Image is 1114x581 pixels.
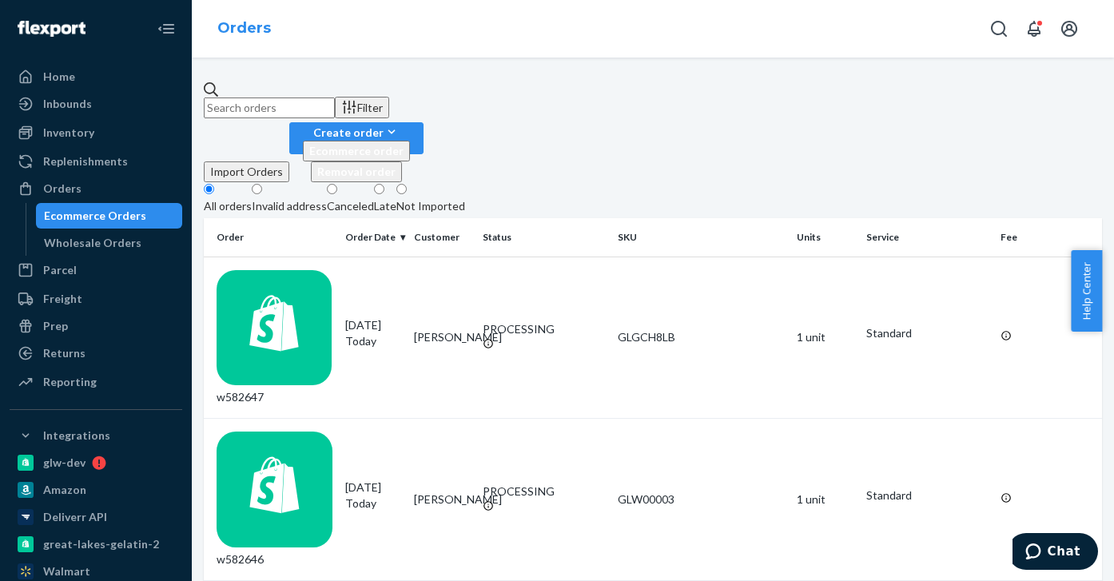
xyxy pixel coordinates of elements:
iframe: Opens a widget where you can chat to one of our agents [1013,533,1098,573]
div: Orders [43,181,82,197]
th: Service [860,218,995,257]
input: Invalid address [252,184,262,194]
td: [PERSON_NAME] [408,419,476,581]
img: Flexport logo [18,21,86,37]
input: Canceled [327,184,337,194]
button: Open account menu [1053,13,1085,45]
div: Create order [303,124,410,141]
div: Prep [43,318,68,334]
a: Home [10,64,182,90]
a: great-lakes-gelatin-2 [10,531,182,557]
button: Create orderEcommerce orderRemoval order [289,122,424,154]
a: Parcel [10,257,182,283]
p: Standard [866,487,989,503]
a: Deliverr API [10,504,182,530]
div: Filter [341,99,383,116]
div: [DATE] [345,317,401,349]
th: Status [476,218,611,257]
p: Standard [866,325,989,341]
a: glw-dev [10,450,182,476]
div: great-lakes-gelatin-2 [43,536,159,552]
ol: breadcrumbs [205,6,284,52]
th: Order Date [339,218,408,257]
button: Removal order [311,161,402,182]
div: Amazon [43,482,86,498]
a: Replenishments [10,149,182,174]
div: w582647 [217,270,332,406]
span: Removal order [317,165,396,178]
a: Wholesale Orders [36,230,183,256]
p: Today [345,495,401,511]
div: Reporting [43,374,97,390]
button: Help Center [1071,250,1102,332]
td: 1 unit [790,257,859,419]
div: All orders [204,198,252,214]
div: glw-dev [43,455,86,471]
div: GLW00003 [618,491,785,507]
button: Open Search Box [983,13,1015,45]
div: Freight [43,291,82,307]
a: Orders [217,19,271,37]
div: Home [43,69,75,85]
span: Ecommerce order [309,144,404,157]
a: Orders [10,176,182,201]
td: [PERSON_NAME] [408,257,476,419]
a: Inventory [10,120,182,145]
div: Not Imported [396,198,465,214]
a: Ecommerce Orders [36,203,183,229]
div: Inbounds [43,96,92,112]
div: [DATE] [345,480,401,511]
td: 1 unit [790,419,859,581]
div: Inventory [43,125,94,141]
input: All orders [204,184,214,194]
div: Returns [43,345,86,361]
div: Replenishments [43,153,128,169]
div: w582646 [217,432,332,567]
button: Import Orders [204,161,289,182]
div: PROCESSING [483,484,605,499]
a: Returns [10,340,182,366]
a: Freight [10,286,182,312]
input: Late [374,184,384,194]
a: Amazon [10,477,182,503]
div: Integrations [43,428,110,444]
a: Reporting [10,369,182,395]
div: Ecommerce Orders [44,208,146,224]
th: Units [790,218,859,257]
div: Customer [414,230,470,244]
div: Walmart [43,563,90,579]
button: Ecommerce order [303,141,410,161]
button: Integrations [10,423,182,448]
input: Not Imported [396,184,407,194]
p: Today [345,333,401,349]
a: Prep [10,313,182,339]
div: GLGCH8LB [618,329,785,345]
th: Fee [994,218,1102,257]
div: Canceled [327,198,374,214]
input: Search orders [204,97,335,118]
th: Order [204,218,339,257]
div: PROCESSING [483,321,605,337]
div: Parcel [43,262,77,278]
div: Late [374,198,396,214]
button: Close Navigation [150,13,182,45]
a: Inbounds [10,91,182,117]
button: Open notifications [1018,13,1050,45]
th: SKU [611,218,791,257]
button: Filter [335,97,389,118]
div: Invalid address [252,198,327,214]
div: Wholesale Orders [44,235,141,251]
div: Deliverr API [43,509,107,525]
